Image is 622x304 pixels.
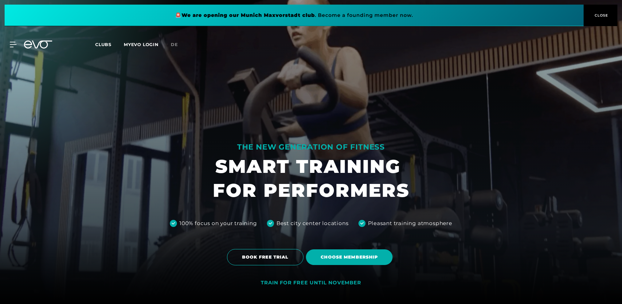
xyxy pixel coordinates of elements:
h1: SMART TRAINING FOR PERFORMERS [213,154,409,202]
span: de [171,42,178,47]
span: Choose membership [321,254,378,260]
span: BOOK FREE TRIAL [242,254,289,260]
button: CLOSE [584,5,617,26]
span: CLOSE [593,13,608,18]
a: de [171,41,185,48]
a: Choose membership [306,245,395,270]
div: 100% focus on your training [179,220,257,228]
a: Clubs [95,41,124,47]
a: MYEVO LOGIN [124,42,158,47]
div: Best city center locations [276,220,349,228]
a: BOOK FREE TRIAL [227,244,306,270]
div: TRAIN FOR FREE UNTIL NOVEMBER [261,280,361,286]
span: Clubs [95,42,111,47]
div: THE NEW GENERATION OF FITNESS [213,142,409,152]
div: Pleasant training atmosphere [368,220,452,228]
